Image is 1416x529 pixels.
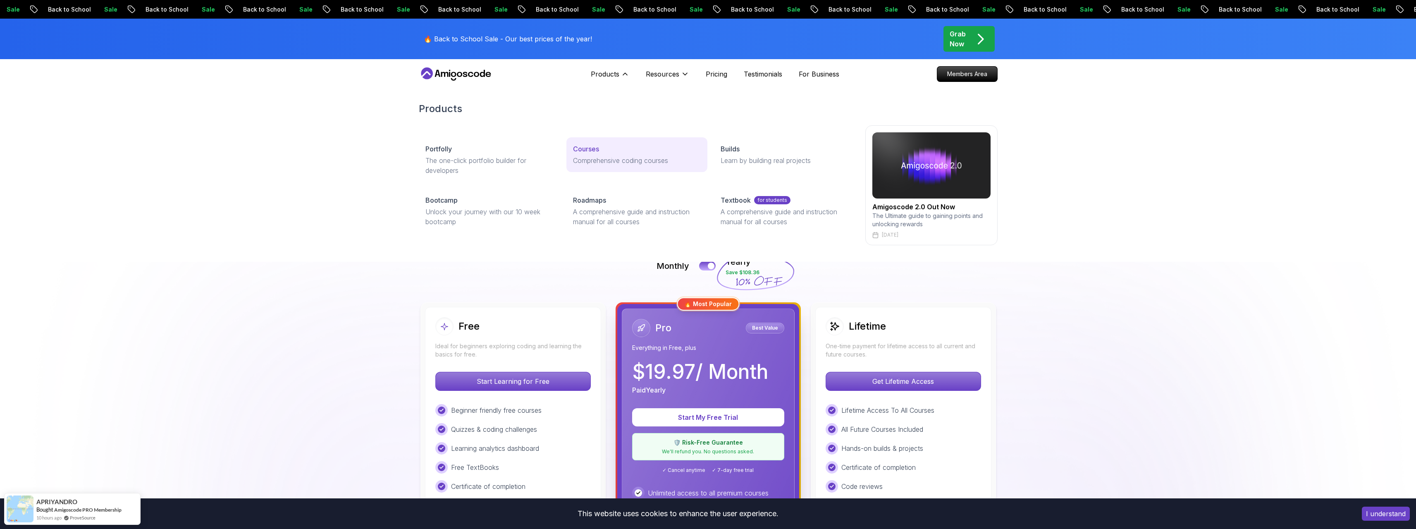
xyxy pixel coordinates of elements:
h2: Amigoscode 2.0 Out Now [872,202,991,212]
a: BuildsLearn by building real projects [714,137,855,172]
p: Learn by building real projects [721,156,848,165]
p: Sale [1171,5,1197,14]
p: Back to School [529,5,585,14]
p: Sale [585,5,612,14]
img: provesource social proof notification image [7,495,33,522]
p: Paid Yearly [632,385,666,395]
p: Comprehensive coding courses [573,156,701,165]
button: Products [591,69,629,86]
a: PortfollyThe one-click portfolio builder for developers [419,137,560,182]
p: Learning analytics dashboard [451,443,539,453]
a: ProveSource [70,514,96,521]
p: Bootcamp [425,195,458,205]
p: Free TextBooks [451,462,499,472]
p: Certificate of completion [841,462,916,472]
span: APRIYANDRO [36,498,77,505]
p: Portfolly [425,144,452,154]
p: Everything in Free, plus [632,344,784,352]
a: Textbookfor studentsA comprehensive guide and instruction manual for all courses [714,189,855,233]
p: All Future Courses Included [841,424,923,434]
button: Accept cookies [1362,507,1410,521]
p: Sale [1073,5,1100,14]
p: Textbook [721,195,751,205]
p: Back to School [236,5,293,14]
p: A comprehensive guide and instruction manual for all courses [573,207,701,227]
h2: Pro [655,321,671,335]
p: Sale [1268,5,1295,14]
p: Sale [683,5,709,14]
p: for students [754,196,790,204]
span: ✓ 7-day free trial [712,467,754,474]
p: $ 19.97 / Month [632,362,768,382]
a: Amigoscode PRO Membership [54,506,122,513]
a: RoadmapsA comprehensive guide and instruction manual for all courses [566,189,707,233]
p: Start Learning for Free [436,372,590,390]
p: Back to School [1212,5,1268,14]
a: Members Area [937,66,998,82]
p: A comprehensive guide and instruction manual for all courses [721,207,848,227]
p: Unlock your journey with our 10 week bootcamp [425,207,553,227]
a: For Business [799,69,839,79]
p: Grab Now [950,29,966,49]
p: Unlimited access to all premium courses [648,488,769,498]
a: BootcampUnlock your journey with our 10 week bootcamp [419,189,560,233]
p: 🛡️ Risk-Free Guarantee [638,438,779,447]
p: Lifetime Access To All Courses [841,405,934,415]
p: Start My Free Trial [642,412,774,422]
span: ✓ Cancel anytime [662,467,705,474]
h2: Products [419,102,998,115]
p: Sale [195,5,222,14]
a: CoursesComprehensive coding courses [566,137,707,172]
button: Get Lifetime Access [826,372,981,391]
h2: Lifetime [849,320,886,333]
p: The one-click portfolio builder for developers [425,156,553,175]
div: This website uses cookies to enhance the user experience. [6,505,1349,523]
p: Back to School [1115,5,1171,14]
p: Hands-on builds & projects [841,443,923,453]
a: Get Lifetime Access [826,377,981,385]
p: Resources [646,69,679,79]
a: Start My Free Trial [632,413,784,421]
p: Members Area [937,67,997,81]
p: Products [591,69,619,79]
p: Back to School [1310,5,1366,14]
p: Back to School [41,5,98,14]
a: Pricing [706,69,727,79]
p: Roadmaps [573,195,606,205]
p: Back to School [334,5,390,14]
button: Start My Free Trial [632,408,784,426]
p: Back to School [919,5,976,14]
p: Builds [721,144,740,154]
p: Sale [488,5,514,14]
button: Start Learning for Free [435,372,591,391]
p: Back to School [822,5,878,14]
button: Resources [646,69,689,86]
a: Testimonials [744,69,782,79]
p: Back to School [139,5,195,14]
p: Certificate of completion [451,481,525,491]
p: Sale [878,5,905,14]
span: 10 hours ago [36,514,62,521]
h2: Free [458,320,480,333]
p: Back to School [1017,5,1073,14]
p: Sale [781,5,807,14]
p: Back to School [627,5,683,14]
p: Sale [390,5,417,14]
p: Code reviews [841,481,883,491]
img: amigoscode 2.0 [872,132,991,199]
p: Sale [293,5,319,14]
p: The Ultimate guide to gaining points and unlocking rewards [872,212,991,228]
p: We'll refund you. No questions asked. [638,448,779,455]
p: Best Value [747,324,783,332]
p: Get Lifetime Access [826,372,981,390]
p: [DATE] [882,232,898,238]
a: Start Learning for Free [435,377,591,385]
p: Sale [98,5,124,14]
p: Courses [573,144,599,154]
a: amigoscode 2.0Amigoscode 2.0 Out NowThe Ultimate guide to gaining points and unlocking rewards[DATE] [865,125,998,245]
p: Back to School [432,5,488,14]
p: Back to School [724,5,781,14]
